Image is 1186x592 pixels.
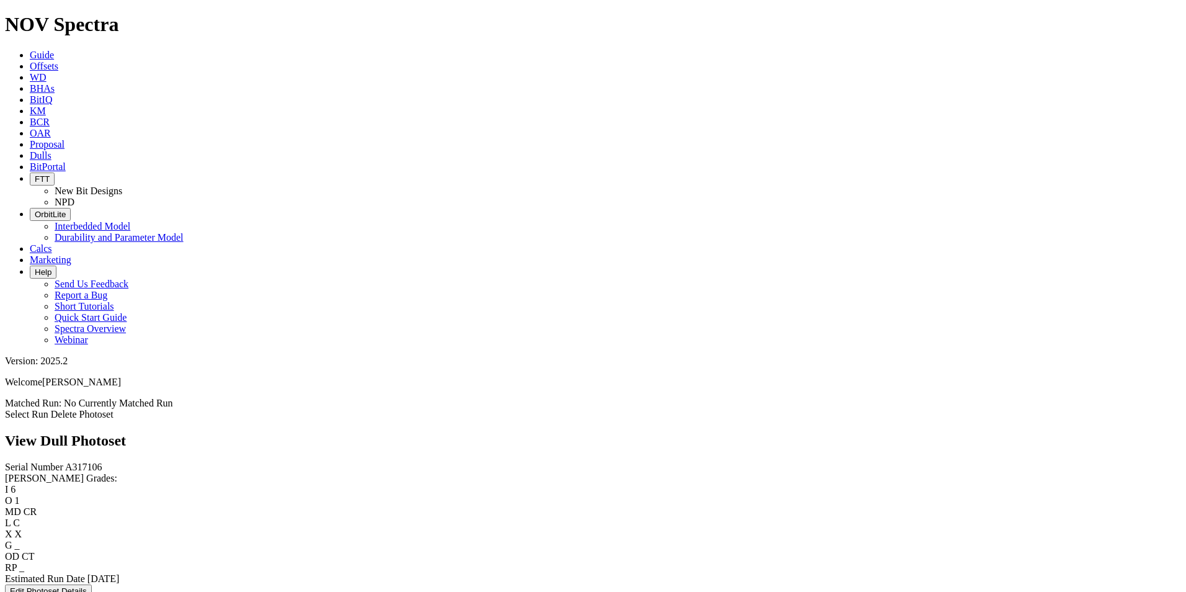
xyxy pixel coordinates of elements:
label: Estimated Run Date [5,573,85,584]
span: [DATE] [87,573,120,584]
a: BitIQ [30,94,52,105]
label: MD [5,506,21,517]
button: FTT [30,173,55,186]
a: Delete Photoset [51,409,114,419]
a: Short Tutorials [55,301,114,312]
span: OrbitLite [35,210,66,219]
a: New Bit Designs [55,186,122,196]
label: O [5,495,12,506]
button: OrbitLite [30,208,71,221]
label: Serial Number [5,462,63,472]
span: _ [19,562,24,573]
a: Report a Bug [55,290,107,300]
a: Quick Start Guide [55,312,127,323]
h1: NOV Spectra [5,13,1181,36]
span: [PERSON_NAME] [42,377,121,387]
label: G [5,540,12,550]
a: OAR [30,128,51,138]
a: Select Run [5,409,48,419]
label: X [5,529,12,539]
a: KM [30,105,46,116]
span: No Currently Matched Run [64,398,173,408]
span: 6 [11,484,16,495]
a: Webinar [55,334,88,345]
a: Dulls [30,150,51,161]
a: Marketing [30,254,71,265]
a: Spectra Overview [55,323,126,334]
span: 1 [15,495,20,506]
a: BitPortal [30,161,66,172]
a: Proposal [30,139,65,150]
span: CR [24,506,37,517]
span: _ [15,540,20,550]
a: WD [30,72,47,83]
a: Offsets [30,61,58,71]
a: Calcs [30,243,52,254]
span: Help [35,267,51,277]
div: Version: 2025.2 [5,356,1181,367]
span: X [15,529,22,539]
button: Help [30,266,56,279]
div: [PERSON_NAME] Grades: [5,473,1181,484]
p: Welcome [5,377,1181,388]
a: NPD [55,197,74,207]
a: Send Us Feedback [55,279,128,289]
label: L [5,518,11,528]
label: I [5,484,8,495]
span: CT [22,551,34,562]
span: C [13,518,20,528]
span: A317106 [65,462,102,472]
a: Durability and Parameter Model [55,232,184,243]
h2: View Dull Photoset [5,433,1181,449]
span: Matched Run: [5,398,61,408]
a: BCR [30,117,50,127]
a: Interbedded Model [55,221,130,231]
span: FTT [35,174,50,184]
a: BHAs [30,83,55,94]
label: RP [5,562,17,573]
label: OD [5,551,19,562]
a: Guide [30,50,54,60]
